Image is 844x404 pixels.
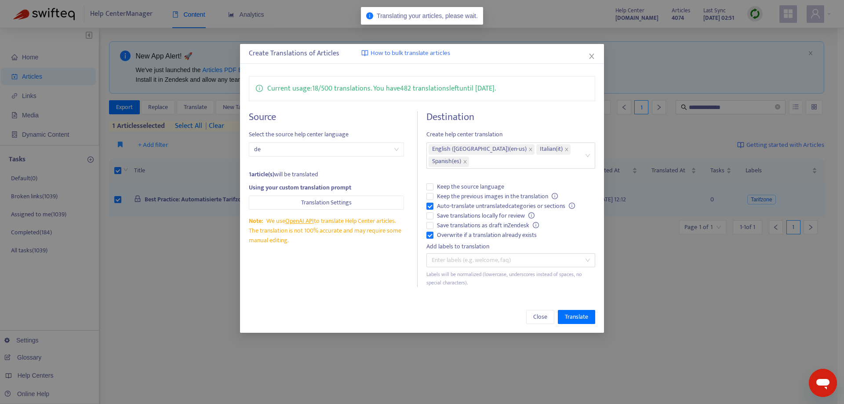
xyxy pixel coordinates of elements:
[426,111,595,123] h4: Destination
[432,144,527,155] span: English ([GEOGRAPHIC_DATA]) ( en-us )
[361,50,368,57] img: image-link
[366,12,373,19] span: info-circle
[433,201,578,211] span: Auto-translate untranslated categories or sections
[249,169,274,179] strong: 1 article(s)
[377,12,478,19] span: Translating your articles, please wait.
[433,211,538,221] span: Save translations locally for review
[256,83,263,92] span: info-circle
[371,48,450,58] span: How to bulk translate articles
[426,130,595,139] span: Create help center translation
[552,193,558,199] span: info-circle
[463,160,467,164] span: close
[569,203,575,209] span: info-circle
[588,53,595,60] span: close
[526,310,554,324] button: Close
[433,230,540,240] span: Overwrite if a translation already exists
[528,212,535,218] span: info-circle
[426,242,595,251] div: Add labels to translation
[533,312,547,322] span: Close
[433,221,542,230] span: Save translations as draft in Zendesk
[249,183,404,193] div: Using your custom translation prompt
[249,216,263,226] span: Note:
[558,310,595,324] button: Translate
[528,147,533,152] span: close
[533,222,539,228] span: info-circle
[361,48,450,58] a: How to bulk translate articles
[249,196,404,210] button: Translation Settings
[249,111,404,123] h4: Source
[249,216,404,245] div: We use to translate Help Center articles. The translation is not 100% accurate and may require so...
[565,312,588,322] span: Translate
[433,182,508,192] span: Keep the source language
[433,192,561,201] span: Keep the previous images in the translation
[249,130,404,139] span: Select the source help center language
[285,216,314,226] a: OpenAI API
[587,51,597,61] button: Close
[432,157,461,167] span: Spanish ( es )
[540,144,563,155] span: Italian ( it )
[249,170,404,179] div: will be translated
[564,147,569,152] span: close
[809,369,837,397] iframe: Schaltfläche zum Öffnen des Messaging-Fensters
[301,198,352,207] span: Translation Settings
[267,83,496,94] p: Current usage: 18 / 500 translations . You have 482 translations left until [DATE] .
[254,143,399,156] span: de
[426,270,595,287] div: Labels will be normalized (lowercase, underscores instead of spaces, no special characters).
[249,48,595,59] div: Create Translations of Articles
